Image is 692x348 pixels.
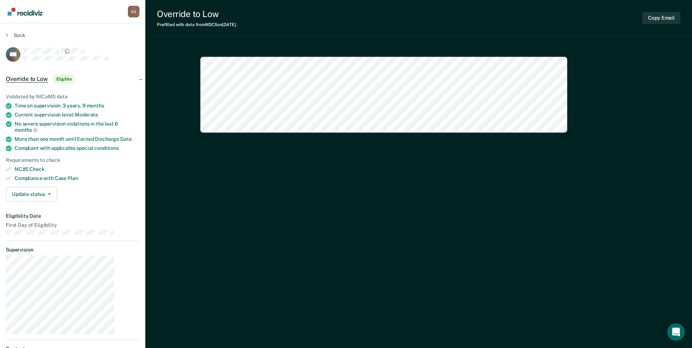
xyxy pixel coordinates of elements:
[54,75,74,83] span: Eligible
[15,103,139,109] div: Time on supervision: 3 years, 9
[29,166,44,172] span: Check
[128,6,139,17] button: Profile dropdown button
[15,145,139,151] div: Compliant with applicable special
[8,8,43,16] img: Recidiviz
[157,22,237,27] div: Prefilled with data from NDCS on [DATE] .
[6,32,25,38] button: Back
[15,175,139,181] div: Compliance with Case
[6,75,48,83] span: Override to Low
[128,6,139,17] div: K S
[6,222,139,228] dt: First Day of Eligibility
[15,121,139,133] div: No severe supervision violations in the last 6
[94,145,119,151] span: conditions
[15,166,139,172] div: NCJIS
[157,9,237,19] div: Override to Low
[15,127,37,133] span: months
[15,136,139,142] div: More than one month until Earned Discharge
[75,112,98,118] span: Moderate
[6,187,57,201] button: Update status
[120,136,131,142] span: Date
[6,213,139,219] dt: Eligibility Date
[68,175,78,181] span: Plan
[6,94,139,100] div: Validated by NICaMS data
[6,247,139,253] dt: Supervision
[15,112,139,118] div: Current supervision level:
[87,103,104,109] span: months
[667,323,685,341] div: Open Intercom Messenger
[642,12,680,24] button: Copy Email
[6,157,139,163] div: Requirements to check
